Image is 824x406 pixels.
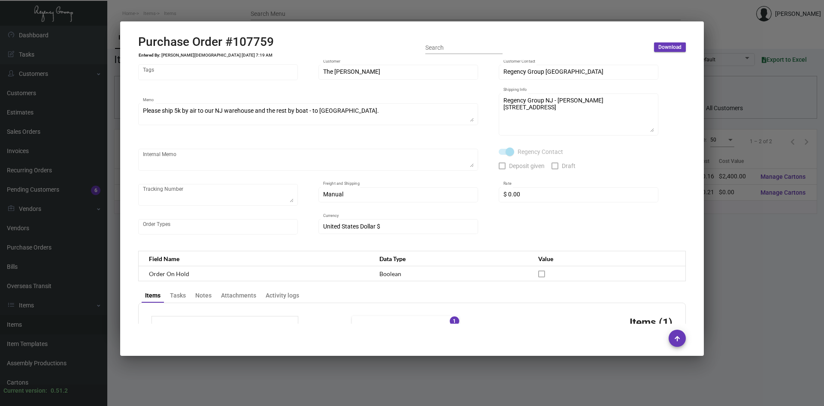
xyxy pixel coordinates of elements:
[149,270,189,277] span: Order On Hold
[362,322,439,331] mat-panel-title: Estimates
[352,316,459,337] mat-expansion-panel-header: Estimates
[654,42,686,52] button: Download
[138,53,161,58] td: Entered By:
[371,251,530,266] th: Data Type
[266,291,299,300] div: Activity logs
[530,251,685,266] th: Value
[221,291,256,300] div: Attachments
[518,147,563,157] span: Regency Contact
[161,53,273,58] td: [PERSON_NAME][DEMOGRAPHIC_DATA] [DATE] 7:19 AM
[562,161,576,171] span: Draft
[658,44,682,51] span: Download
[51,386,68,395] div: 0.51.2
[138,35,274,49] h2: Purchase Order #107759
[145,291,161,300] div: Items
[509,161,545,171] span: Deposit given
[195,291,212,300] div: Notes
[170,291,186,300] div: Tasks
[139,251,371,266] th: Field Name
[630,316,673,328] h3: Items (1)
[379,270,401,277] span: Boolean
[323,191,343,198] span: Manual
[3,386,47,395] div: Current version:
